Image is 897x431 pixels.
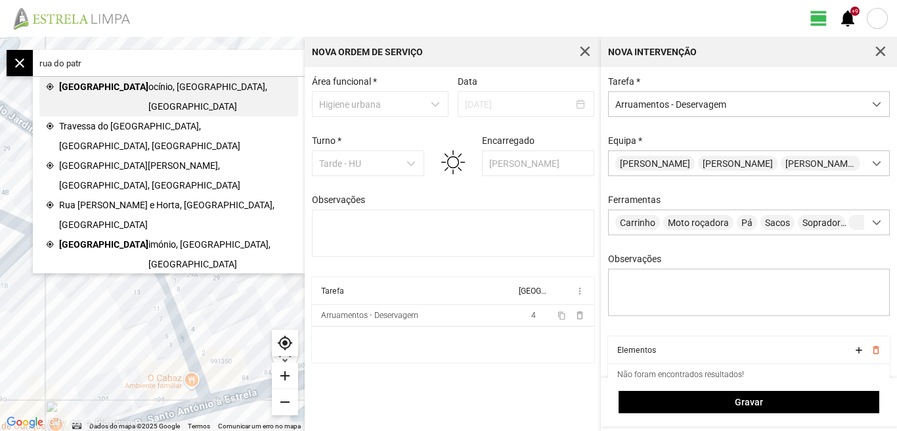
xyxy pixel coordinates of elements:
[312,135,341,146] label: Turno *
[46,235,54,274] span: my_location
[3,414,47,431] img: Google
[59,235,148,274] span: [GEOGRAPHIC_DATA]
[482,135,535,146] label: Encarregado
[312,76,377,87] label: Área funcional *
[59,116,292,156] span: Travessa do [GEOGRAPHIC_DATA], [GEOGRAPHIC_DATA], [GEOGRAPHIC_DATA]
[850,7,860,16] div: +9
[619,391,879,413] button: Gravar
[615,215,660,230] span: Carrinho
[737,215,757,230] span: Pá
[698,156,777,171] span: [PERSON_NAME]
[608,76,640,87] label: Tarefa *
[272,363,298,389] div: add
[46,77,54,116] span: my_location
[46,156,54,195] span: my_location
[809,9,829,28] span: view_day
[272,330,298,356] div: my_location
[148,235,292,274] span: imónio, [GEOGRAPHIC_DATA], [GEOGRAPHIC_DATA]
[321,311,418,320] div: Arruamentos - Deservagem
[626,397,873,407] span: Gravar
[458,76,477,87] label: Data
[558,311,566,320] span: content_copy
[9,7,144,30] img: file
[188,422,210,430] a: Termos (abre num novo separador)
[218,422,301,430] a: Comunicar um erro no mapa
[7,50,33,76] div: close
[148,77,292,116] span: ocínio, [GEOGRAPHIC_DATA], [GEOGRAPHIC_DATA]
[312,47,423,57] div: Nova Ordem de Serviço
[441,148,465,176] img: 01d.svg
[46,195,54,235] span: my_location
[609,92,864,116] span: Arruamentos - Deservagem
[272,389,298,415] div: remove
[3,414,47,431] a: Abrir esta área no Google Maps (abre uma nova janela)
[608,135,642,146] label: Equipa *
[59,195,292,235] span: Rua [PERSON_NAME] e Horta, [GEOGRAPHIC_DATA], [GEOGRAPHIC_DATA]
[33,50,230,76] input: Pesquise por local
[575,310,585,321] span: delete_outline
[838,9,858,28] span: notifications
[608,254,661,264] label: Observações
[864,92,890,116] div: dropdown trigger
[608,194,661,205] label: Ferramentas
[531,311,536,320] span: 4
[312,194,365,205] label: Observações
[558,310,568,321] button: content_copy
[760,215,795,230] span: Sacos
[519,286,546,296] div: [GEOGRAPHIC_DATA]
[575,286,585,296] span: more_vert
[870,345,881,355] button: delete_outline
[663,215,733,230] span: Moto roçadora
[46,116,54,156] span: my_location
[781,156,860,171] span: [PERSON_NAME]
[608,47,697,57] div: Nova intervenção
[59,156,292,195] span: [GEOGRAPHIC_DATA][PERSON_NAME], [GEOGRAPHIC_DATA], [GEOGRAPHIC_DATA]
[798,215,845,230] span: Soprador
[59,77,148,116] span: [GEOGRAPHIC_DATA]
[615,156,695,171] span: [PERSON_NAME]
[321,286,344,296] div: Tarefa
[853,345,864,355] button: add
[617,346,656,355] div: Elementos
[617,370,744,379] div: Não foram encontrados resultados!
[89,422,180,430] span: Dados do mapa ©2025 Google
